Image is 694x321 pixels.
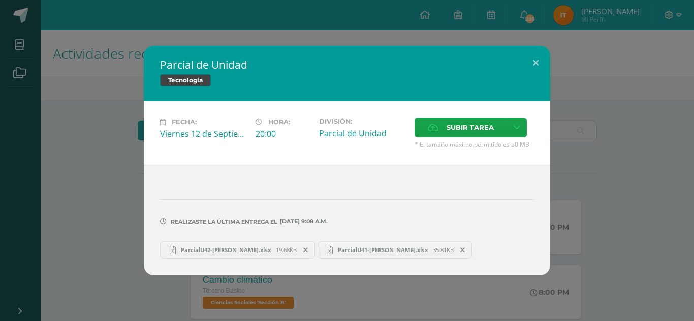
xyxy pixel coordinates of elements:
span: Realizaste la última entrega el [171,218,277,225]
span: 19.68KB [276,246,297,254]
span: Hora: [268,118,290,126]
span: Tecnología [160,74,211,86]
span: ParcialU41-[PERSON_NAME].xlsx [333,246,433,254]
span: Remover entrega [454,244,471,256]
label: División: [319,118,406,125]
span: * El tamaño máximo permitido es 50 MB [415,140,534,149]
span: Fecha: [172,118,197,126]
div: 20:00 [256,128,311,139]
button: Close (Esc) [521,46,550,80]
span: ParcialU42-[PERSON_NAME].xlsx [176,246,276,254]
span: Remover entrega [297,244,314,256]
div: Viernes 12 de Septiembre [160,128,247,139]
span: 35.81KB [433,246,454,254]
h2: Parcial de Unidad [160,58,534,72]
span: [DATE] 9:08 a.m. [277,221,328,222]
a: ParcialU42-[PERSON_NAME].xlsx 19.68KB [160,241,315,259]
a: ParcialU41-[PERSON_NAME].xlsx 35.81KB [318,241,472,259]
div: Parcial de Unidad [319,128,406,139]
span: Subir tarea [447,118,494,137]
